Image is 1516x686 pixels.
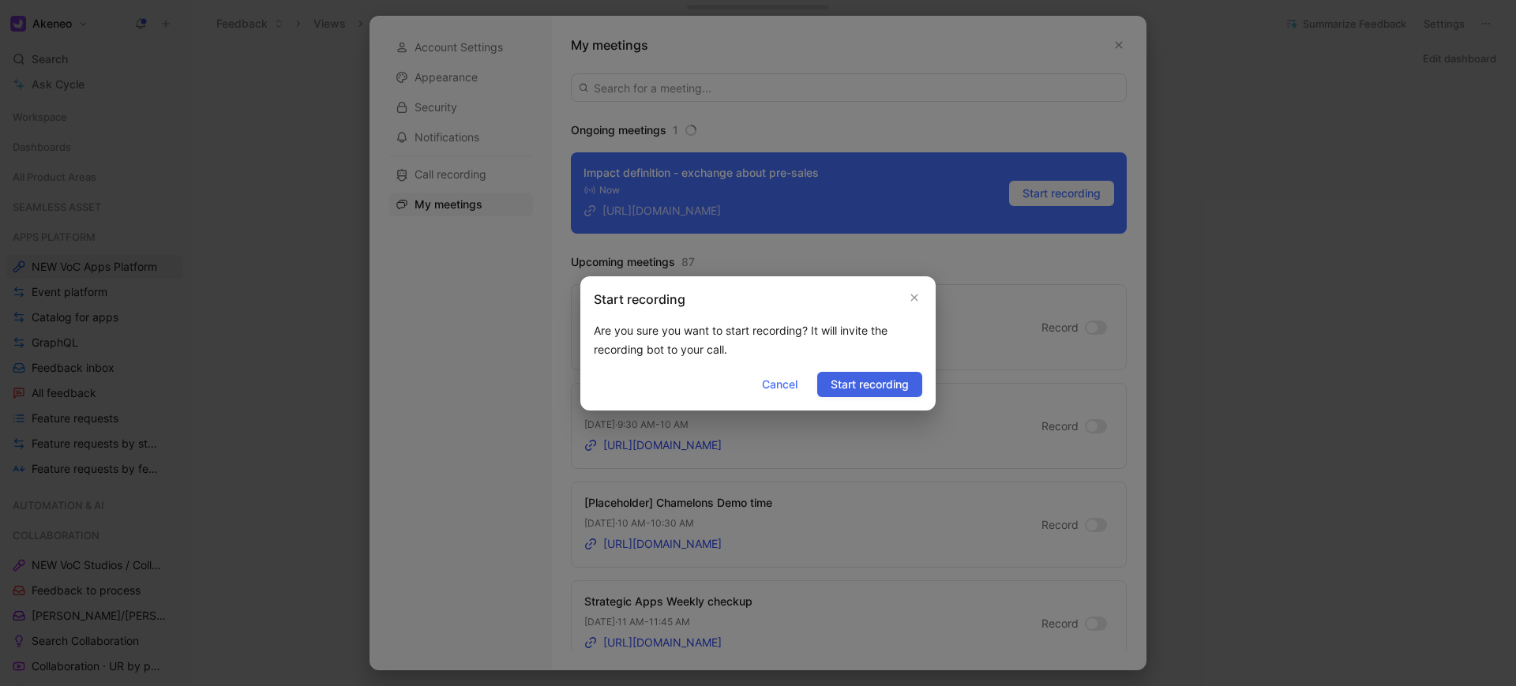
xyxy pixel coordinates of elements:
[817,372,922,397] button: Start recording
[594,321,922,359] div: Are you sure you want to start recording? It will invite the recording bot to your call.
[762,375,797,394] span: Cancel
[749,372,811,397] button: Cancel
[594,290,685,309] h2: Start recording
[831,375,909,394] span: Start recording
